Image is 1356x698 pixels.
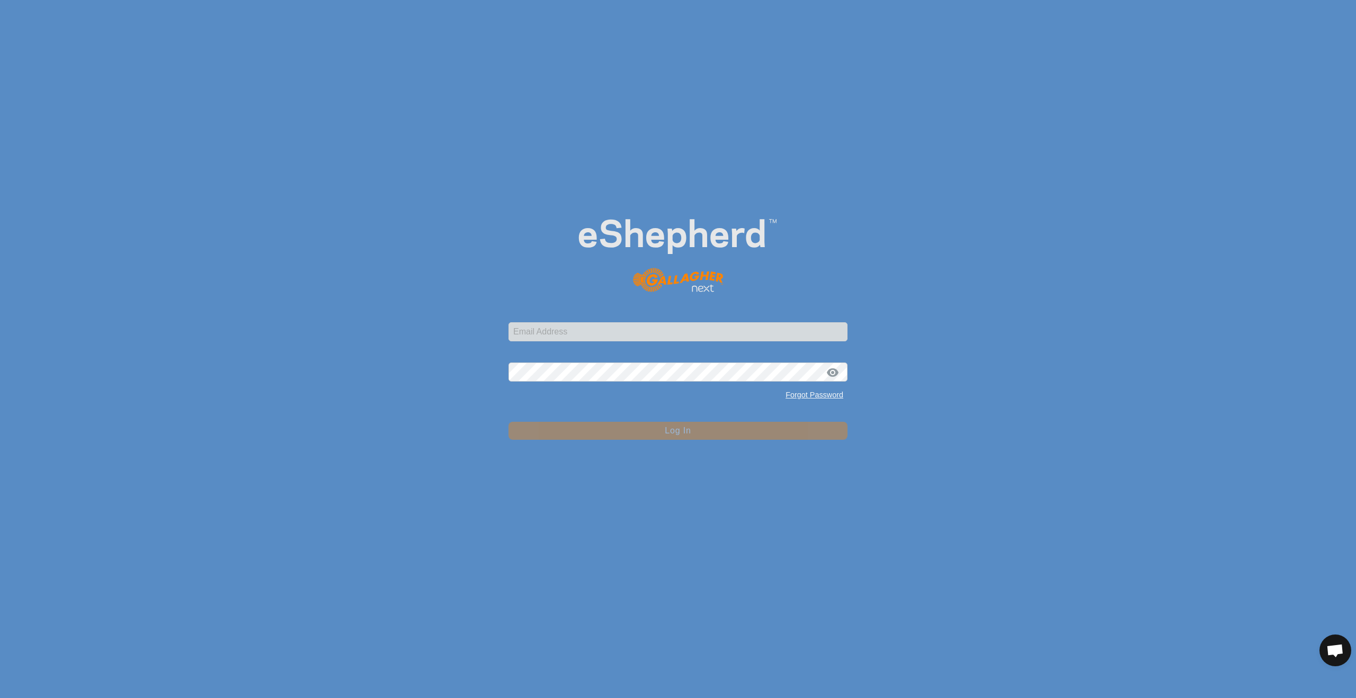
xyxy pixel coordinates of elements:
img: E-shepherd Logo [542,191,814,306]
div: Open chat [1319,634,1351,666]
span: Log In [665,426,691,435]
a: Forgot Password [786,391,843,399]
input: Email Address [508,322,847,341]
button: Log In [508,422,847,440]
